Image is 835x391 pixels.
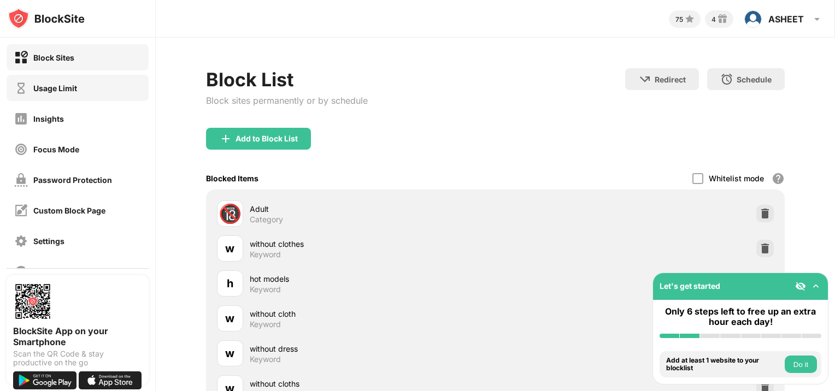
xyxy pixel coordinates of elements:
[33,84,77,93] div: Usage Limit
[206,68,368,91] div: Block List
[33,53,74,62] div: Block Sites
[227,275,233,292] div: h
[666,357,782,372] div: Add at least 1 website to your blocklist
[225,310,234,327] div: w
[14,204,28,217] img: customize-block-page-off.svg
[33,145,79,154] div: Focus Mode
[33,175,112,185] div: Password Protection
[744,10,762,28] img: ACg8ocJ3xUvpicsnXEJW27Q9_t2QTMT_ii3irARI3E0mhMHPT7v9OyV1=s96-c
[225,345,234,362] div: w
[33,114,64,123] div: Insights
[33,206,105,215] div: Custom Block Page
[250,308,496,319] div: without cloth
[14,265,28,279] img: about-off.svg
[79,371,142,389] img: download-on-the-app-store.svg
[236,134,298,143] div: Add to Block List
[33,236,64,246] div: Settings
[14,51,28,64] img: block-on.svg
[33,267,56,276] div: About
[13,282,52,321] img: options-page-qr-code.png
[709,174,764,183] div: Whitelist mode
[250,319,281,329] div: Keyword
[13,349,142,367] div: Scan the QR Code & stay productive on the go
[250,285,281,294] div: Keyword
[14,112,28,126] img: insights-off.svg
[250,238,496,250] div: without clothes
[655,75,686,84] div: Redirect
[206,174,258,183] div: Blocked Items
[14,173,28,187] img: password-protection-off.svg
[13,325,142,347] div: BlockSite App on your Smartphone
[14,81,28,95] img: time-usage-off.svg
[768,14,804,25] div: ASHEET
[675,15,683,23] div: 75
[250,203,496,215] div: Adult
[250,250,281,259] div: Keyword
[14,143,28,156] img: focus-off.svg
[14,234,28,248] img: settings-off.svg
[660,306,821,327] div: Only 6 steps left to free up an extra hour each day!
[810,281,821,292] img: omni-setup-toggle.svg
[206,95,368,106] div: Block sites permanently or by schedule
[716,13,729,26] img: reward-small.svg
[795,281,806,292] img: eye-not-visible.svg
[8,8,85,29] img: logo-blocksite.svg
[250,354,281,364] div: Keyword
[219,203,242,225] div: 🔞
[250,215,283,224] div: Category
[737,75,772,84] div: Schedule
[250,343,496,354] div: without dress
[785,356,817,373] button: Do it
[711,15,716,23] div: 4
[225,240,234,257] div: w
[660,281,720,291] div: Let's get started
[683,13,696,26] img: points-small.svg
[13,371,77,389] img: get-it-on-google-play.svg
[250,273,496,285] div: hot models
[250,378,496,389] div: without cloths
